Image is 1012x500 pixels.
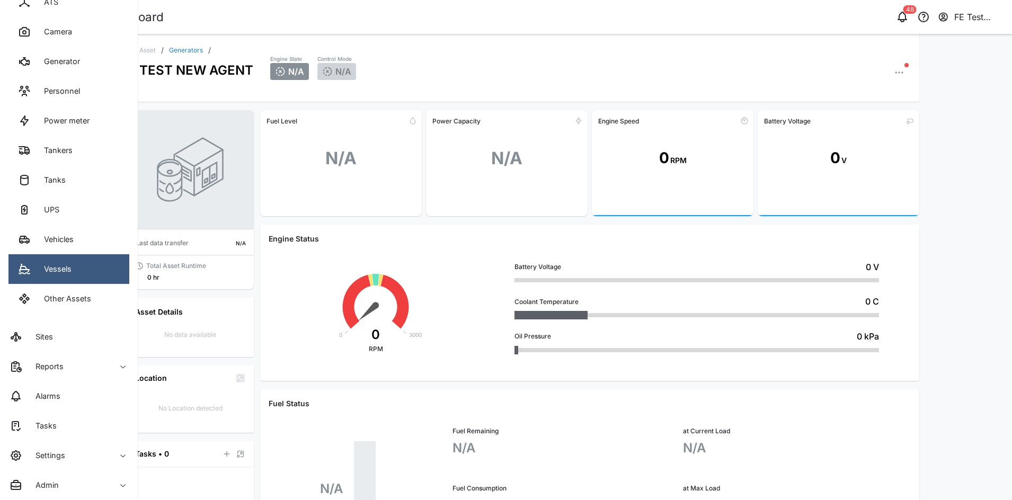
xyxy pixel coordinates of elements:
[491,145,522,172] div: N/A
[452,484,658,494] div: Fuel Consumption
[320,479,343,498] div: N/A
[670,155,687,166] div: RPM
[269,233,911,245] div: Engine Status
[683,484,888,494] div: at Max Load
[335,67,351,76] span: N/A
[28,420,57,432] div: Tasks
[8,136,129,165] a: Tankers
[36,56,80,67] div: Generator
[135,448,169,460] div: Tasks • 0
[339,332,342,338] text: 0
[8,225,129,254] a: Vehicles
[683,426,888,436] div: at Current Load
[8,76,129,106] a: Personnel
[135,372,167,384] div: Location
[8,195,129,225] a: UPS
[28,361,64,372] div: Reports
[36,204,59,216] div: UPS
[360,325,392,344] div: 0
[514,262,561,272] div: Battery Voltage
[36,293,91,305] div: Other Assets
[36,115,90,127] div: Power meter
[360,344,392,354] div: RPM
[8,17,129,47] a: Camera
[270,55,309,64] div: Engine State
[317,55,356,64] div: Control Mode
[659,147,669,169] div: 0
[409,332,422,338] text: 3000
[841,155,847,166] div: V
[36,145,73,156] div: Tankers
[135,330,245,340] div: No data available
[830,147,840,169] div: 0
[36,85,80,97] div: Personnel
[146,261,206,271] div: Total Asset Runtime
[937,10,1004,24] button: FE Test Admin
[683,438,789,458] div: N/A
[28,479,59,491] div: Admin
[161,47,164,54] div: /
[514,332,551,342] div: Oil Pressure
[135,306,245,318] div: Asset Details
[127,404,254,414] div: No Location detected
[208,47,211,54] div: /
[147,273,159,283] div: 0 hr
[169,47,203,53] a: Generators
[903,5,917,14] div: 48
[857,330,879,343] div: 0 kPa
[36,263,72,275] div: Vessels
[514,297,579,307] div: Coolant Temperature
[139,47,156,53] div: Asset
[28,450,65,461] div: Settings
[36,234,74,245] div: Vehicles
[865,295,879,308] div: 0 C
[139,54,253,80] div: TEST NEW AGENT
[236,239,246,248] div: N/A
[452,438,558,458] div: N/A
[8,165,129,195] a: Tanks
[136,238,189,248] div: Last data transfer
[598,117,639,125] div: Engine Speed
[8,254,129,284] a: Vessels
[288,67,304,76] span: N/A
[325,145,357,172] div: N/A
[866,261,879,274] div: 0 V
[269,398,911,409] div: Fuel Status
[452,426,658,436] div: Fuel Remaining
[28,390,60,402] div: Alarms
[8,106,129,136] a: Power meter
[954,11,1003,24] div: FE Test Admin
[36,26,72,38] div: Camera
[8,284,129,314] a: Other Assets
[764,117,811,125] div: Battery Voltage
[267,117,297,125] div: Fuel Level
[8,47,129,76] a: Generator
[36,174,66,186] div: Tanks
[432,117,481,125] div: Power Capacity
[156,136,224,203] img: GENSET photo
[28,331,53,343] div: Sites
